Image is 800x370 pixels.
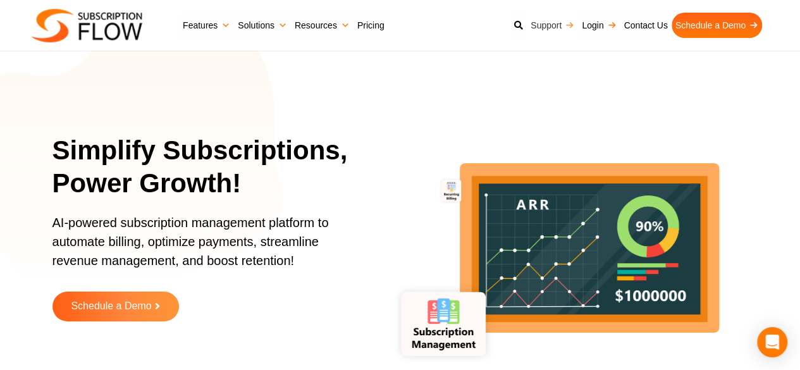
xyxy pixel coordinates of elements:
a: Features [179,13,234,38]
a: Solutions [234,13,291,38]
div: Open Intercom Messenger [757,327,787,357]
img: Subscriptionflow [32,9,142,42]
a: Login [578,13,620,38]
a: Support [527,13,578,38]
span: Schedule a Demo [71,301,151,312]
a: Contact Us [620,13,671,38]
a: Schedule a Demo [52,292,179,321]
a: Resources [291,13,354,38]
h1: Simplify Subscriptions, Power Growth! [52,134,367,200]
a: Pricing [354,13,388,38]
p: AI-powered subscription management platform to automate billing, optimize payments, streamline re... [52,213,352,283]
a: Schedule a Demo [672,13,762,38]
